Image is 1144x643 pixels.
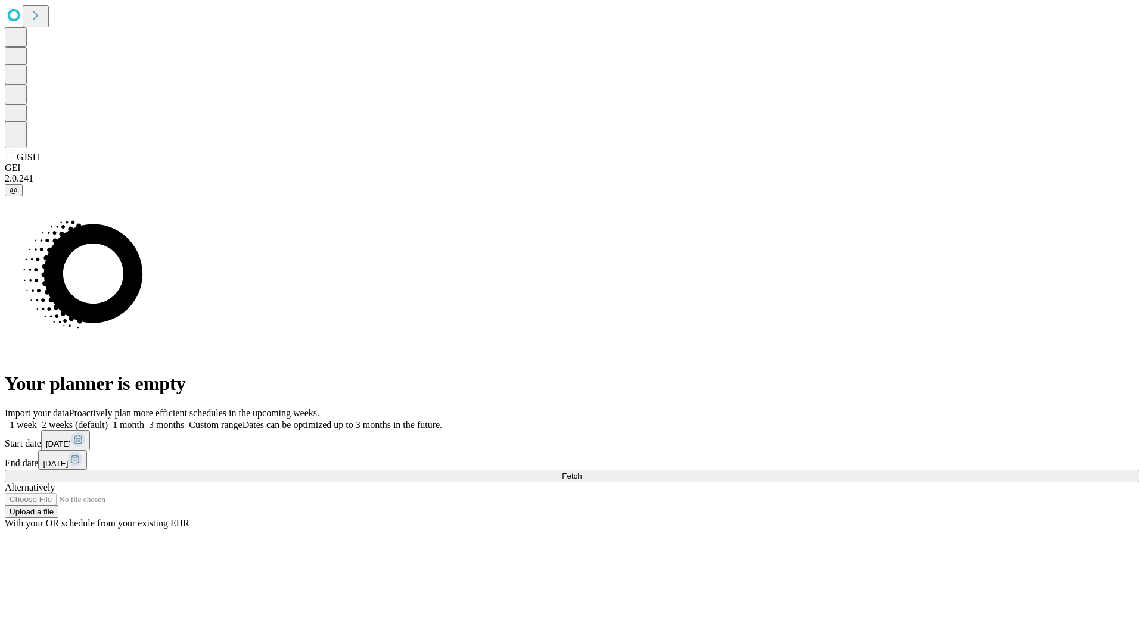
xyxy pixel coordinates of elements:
div: End date [5,450,1139,470]
span: Dates can be optimized up to 3 months in the future. [243,420,442,430]
div: Start date [5,430,1139,450]
span: Proactively plan more efficient schedules in the upcoming weeks. [69,408,319,418]
span: 1 week [10,420,37,430]
span: Custom range [189,420,242,430]
button: Upload a file [5,505,58,518]
div: GEI [5,163,1139,173]
span: 1 month [113,420,144,430]
button: @ [5,184,23,196]
h1: Your planner is empty [5,373,1139,395]
span: Import your data [5,408,69,418]
button: Fetch [5,470,1139,482]
span: [DATE] [43,459,68,468]
span: 3 months [149,420,184,430]
span: GJSH [17,152,39,162]
span: [DATE] [46,439,71,448]
span: 2 weeks (default) [42,420,108,430]
span: With your OR schedule from your existing EHR [5,518,189,528]
button: [DATE] [41,430,90,450]
div: 2.0.241 [5,173,1139,184]
button: [DATE] [38,450,87,470]
span: @ [10,186,18,195]
span: Fetch [562,472,582,480]
span: Alternatively [5,482,55,492]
